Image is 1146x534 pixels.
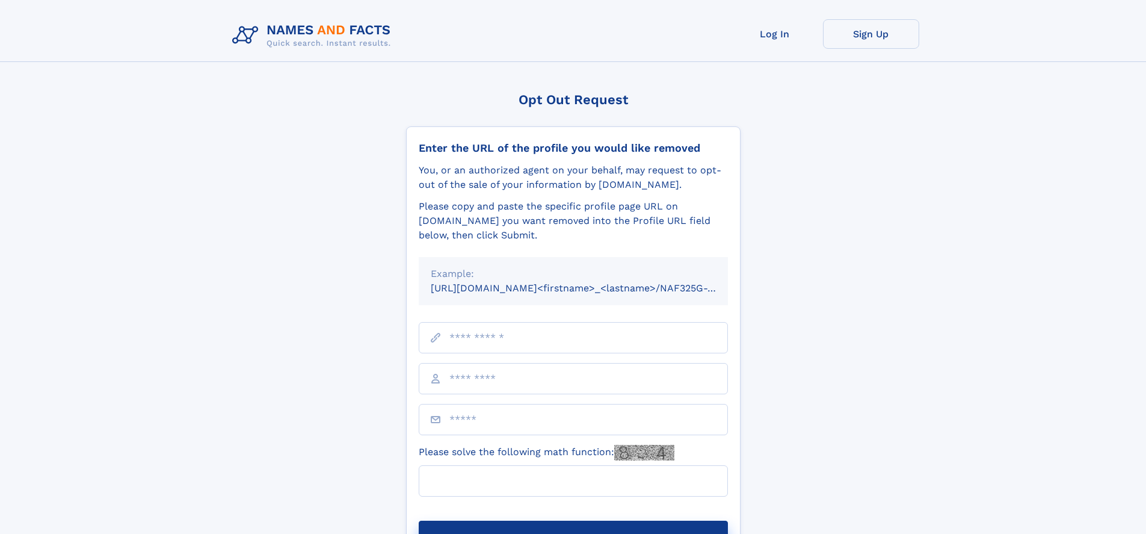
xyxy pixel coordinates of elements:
[727,19,823,49] a: Log In
[431,282,751,294] small: [URL][DOMAIN_NAME]<firstname>_<lastname>/NAF325G-xxxxxxxx
[823,19,919,49] a: Sign Up
[227,19,401,52] img: Logo Names and Facts
[406,92,741,107] div: Opt Out Request
[419,141,728,155] div: Enter the URL of the profile you would like removed
[419,445,674,461] label: Please solve the following math function:
[419,199,728,243] div: Please copy and paste the specific profile page URL on [DOMAIN_NAME] you want removed into the Pr...
[431,267,716,281] div: Example:
[419,163,728,192] div: You, or an authorized agent on your behalf, may request to opt-out of the sale of your informatio...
